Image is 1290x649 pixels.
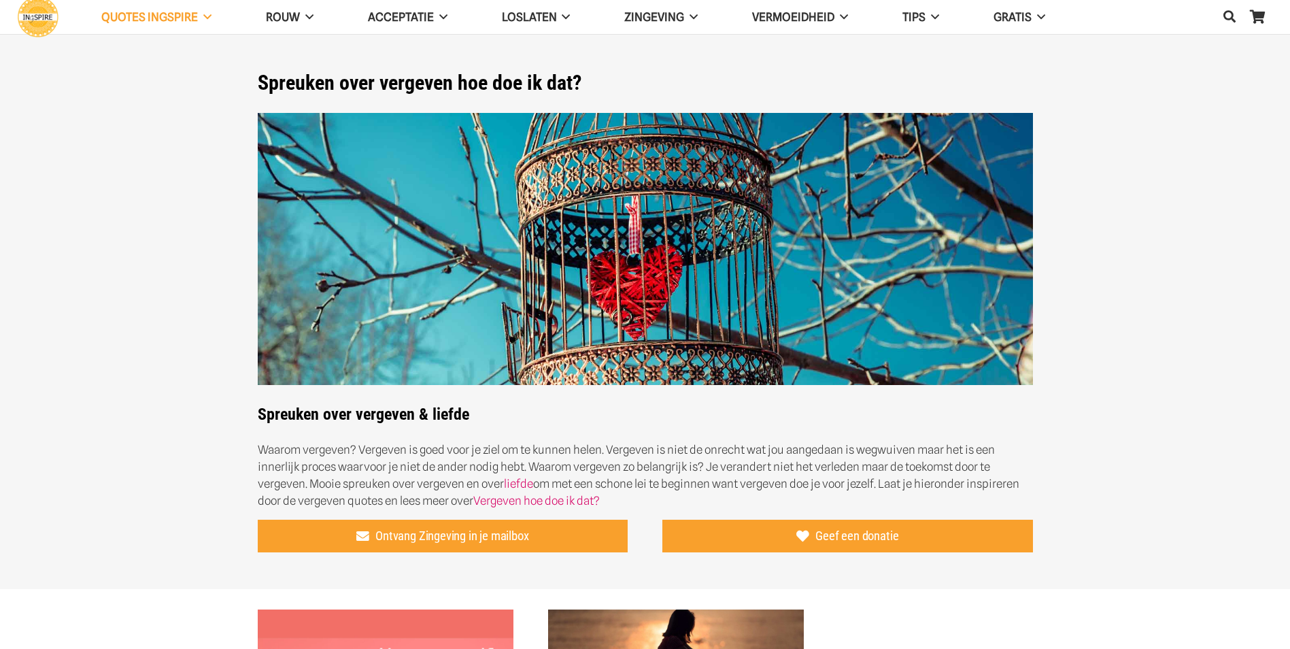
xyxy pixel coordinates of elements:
[502,10,557,24] span: Loslaten
[473,494,600,507] a: Vergeven hoe doe ik dat?
[815,529,898,544] span: Geef een donatie
[258,611,513,625] a: Van onszelf houden is de kracht die ons heelt
[258,520,628,552] a: Ontvang Zingeving in je mailbox
[258,405,469,424] strong: Spreuken over vergeven & liefde
[902,10,926,24] span: TIPS
[1216,1,1243,33] a: Zoeken
[504,477,533,490] a: liefde
[266,10,300,24] span: ROUW
[368,10,434,24] span: Acceptatie
[258,71,1033,95] h1: Spreuken over vergeven hoe doe ik dat?
[994,10,1032,24] span: GRATIS
[258,113,1033,386] img: Spreuken over vergeven van ingspire.nl
[101,10,198,24] span: QUOTES INGSPIRE
[752,10,834,24] span: VERMOEIDHEID
[662,520,1033,552] a: Geef een donatie
[548,611,804,625] a: Vergeven, hoe doe ik dat?
[375,529,528,544] span: Ontvang Zingeving in je mailbox
[258,442,1033,510] p: Waarom vergeven? Vergeven is goed voor je ziel om te kunnen helen. Vergeven is niet de onrecht wa...
[624,10,684,24] span: Zingeving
